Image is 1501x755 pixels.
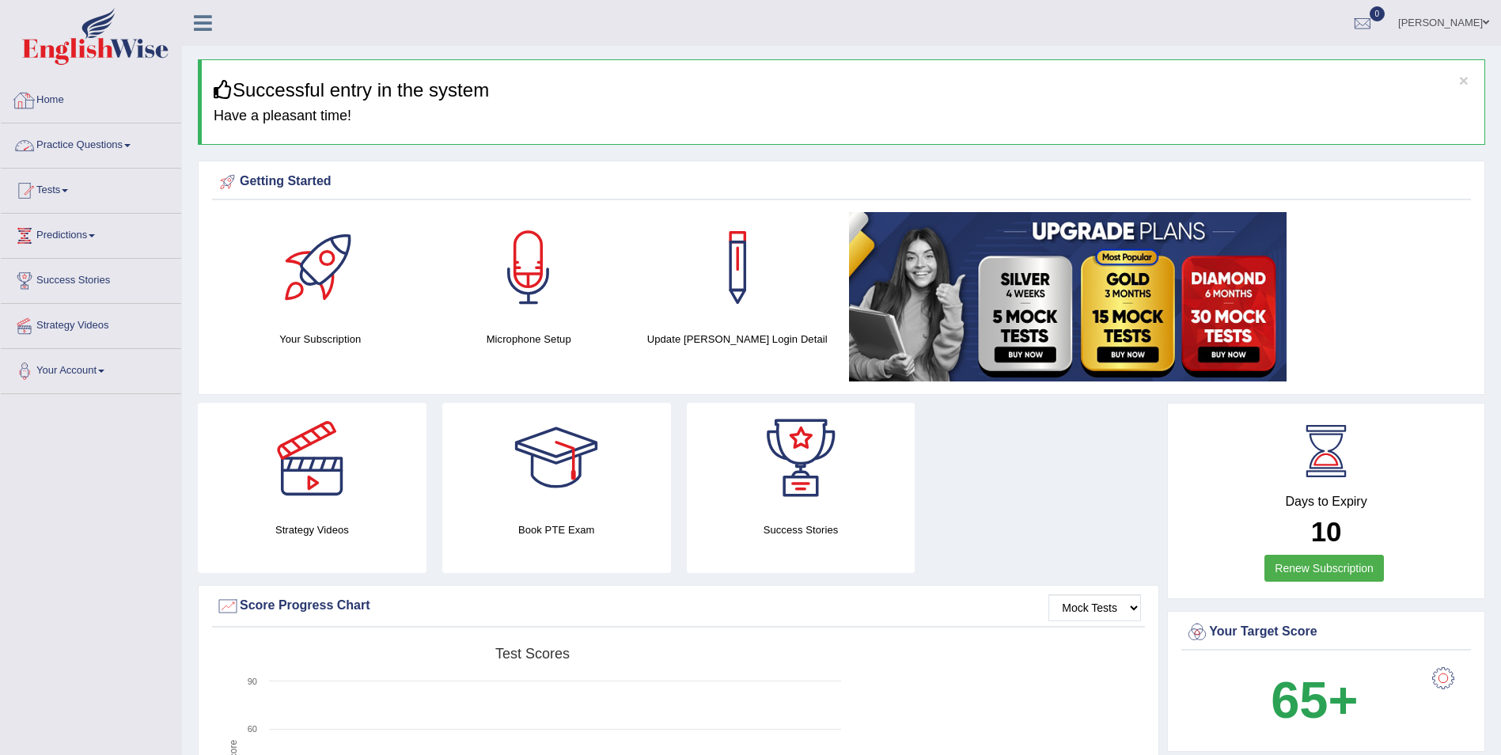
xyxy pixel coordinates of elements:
[1,169,181,208] a: Tests
[495,646,570,662] tspan: Test scores
[1185,620,1467,644] div: Your Target Score
[1185,495,1467,509] h4: Days to Expiry
[1459,72,1469,89] button: ×
[214,108,1473,124] h4: Have a pleasant time!
[1,214,181,253] a: Predictions
[641,331,833,347] h4: Update [PERSON_NAME] Login Detail
[1,123,181,163] a: Practice Questions
[1271,671,1358,729] b: 65+
[1311,516,1342,547] b: 10
[198,522,426,538] h4: Strategy Videos
[442,522,671,538] h4: Book PTE Exam
[1,304,181,343] a: Strategy Videos
[224,331,416,347] h4: Your Subscription
[1,78,181,118] a: Home
[1264,555,1384,582] a: Renew Subscription
[849,212,1287,381] img: small5.jpg
[214,80,1473,101] h3: Successful entry in the system
[1370,6,1385,21] span: 0
[216,170,1467,194] div: Getting Started
[687,522,915,538] h4: Success Stories
[216,594,1141,618] div: Score Progress Chart
[1,349,181,389] a: Your Account
[248,677,257,686] text: 90
[432,331,624,347] h4: Microphone Setup
[248,724,257,734] text: 60
[1,259,181,298] a: Success Stories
